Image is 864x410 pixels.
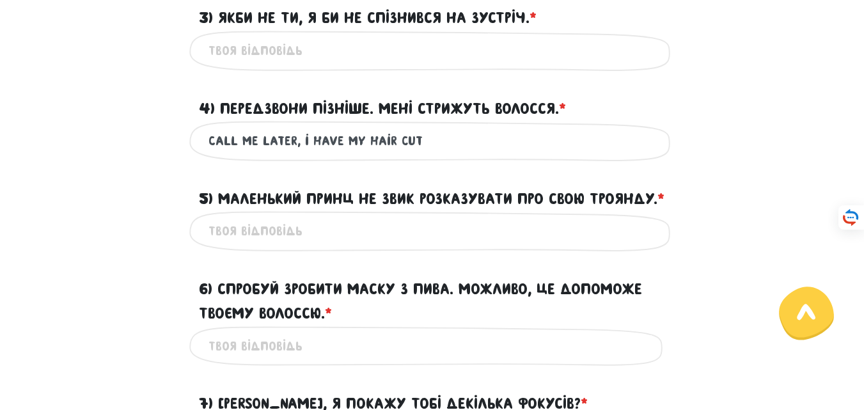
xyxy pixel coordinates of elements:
label: 4) Передзвони пізніше. Мені стрижуть волосся. [199,97,566,121]
input: Твоя відповідь [208,127,656,155]
label: 3) Якби не ти, я би не спізнився на зустріч. [199,6,537,30]
input: Твоя відповідь [208,217,656,246]
input: Твоя відповідь [208,332,656,361]
label: 5) Маленький Принц не звик розказувати про свою Троянду. [199,187,664,211]
input: Твоя відповідь [208,36,656,65]
label: 6) Спробуй зробити маску з пива. Можливо, це допоможе твоєму волоссю. [199,277,666,326]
